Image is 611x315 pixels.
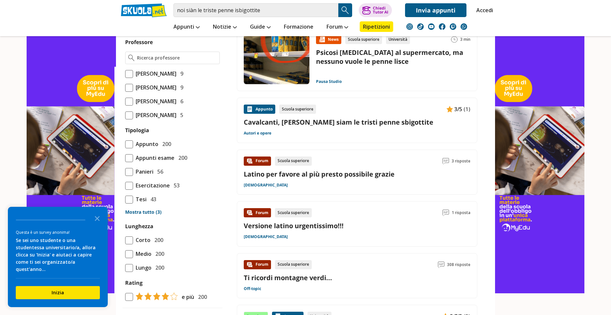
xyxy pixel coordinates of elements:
[244,157,271,166] div: Forum
[405,3,466,17] a: Invia appunti
[153,250,164,258] span: 200
[179,293,194,301] span: e più
[340,5,350,15] img: Cerca appunti, riassunti o versioni
[316,48,463,66] a: Psicosi [MEDICAL_DATA] al supermercato, ma nessuno vuole le penne lisce
[248,21,272,33] a: Guide
[244,208,271,217] div: Forum
[133,167,153,176] span: Panieri
[438,261,444,268] img: Commenti lettura
[386,35,410,44] div: Università
[171,181,180,190] span: 53
[451,36,458,43] img: Tempo lettura
[173,3,338,17] input: Cerca appunti, riassunti o versioni
[246,261,253,268] img: Forum contenuto
[133,140,158,148] span: Appunto
[133,263,151,272] span: Lungo
[125,223,153,230] label: Lunghezza
[338,3,352,17] button: Search Button
[178,83,183,92] span: 9
[244,273,332,282] a: Ti ricordi montagne verdi...
[16,229,100,235] div: Questa è un survey anonima!
[345,35,382,44] div: Scuola superiore
[244,221,344,230] a: Versione latino urgentissimo!!!
[244,170,395,179] a: Latino per favore al più presto possibile grazie
[461,23,467,30] img: WhatsApp
[442,209,449,216] img: Commenti lettura
[148,195,156,204] span: 43
[244,131,271,136] a: Autori e opere
[125,209,220,215] a: Mostra tutto (3)
[133,97,176,106] span: [PERSON_NAME]
[133,236,150,244] span: Corto
[244,286,261,291] a: Off-topic
[172,21,201,33] a: Appunti
[275,260,312,269] div: Scuola superiore
[452,157,470,166] span: 3 risposte
[125,38,153,46] label: Professore
[452,208,470,217] span: 1 risposta
[244,182,288,188] a: [DEMOGRAPHIC_DATA]
[137,55,217,61] input: Ricerca professore
[133,69,176,78] span: [PERSON_NAME]
[279,105,316,114] div: Scuola superiore
[8,207,108,307] div: Survey
[16,237,100,273] div: Se sei uno studente o una studentessa universitario/a, allora clicca su 'Inizia' e aiutaci a capi...
[244,118,470,127] a: Cavalcanti, [PERSON_NAME] siam le tristi penne sbigottite
[128,55,134,61] img: Ricerca professore
[316,79,342,84] a: Pausa Studio
[244,35,309,84] img: Immagine news
[155,167,163,176] span: 56
[195,293,207,301] span: 200
[211,21,238,33] a: Notizie
[450,23,456,30] img: twitch
[447,260,470,269] span: 308 risposte
[244,105,275,114] div: Appunto
[125,127,149,134] label: Tipologia
[446,106,453,112] img: Appunti contenuto
[476,3,490,17] a: Accedi
[373,6,388,14] div: Chiedi Tutor AI
[133,111,176,119] span: [PERSON_NAME]
[152,236,163,244] span: 200
[133,250,151,258] span: Medio
[178,97,183,106] span: 6
[319,36,325,43] img: News contenuto
[133,195,147,204] span: Tesi
[244,260,271,269] div: Forum
[133,292,178,300] img: tasso di risposta 4+
[417,23,424,30] img: tiktok
[316,35,341,44] div: News
[244,234,288,239] a: [DEMOGRAPHIC_DATA]
[125,279,220,287] label: Rating
[16,286,100,299] button: Inizia
[464,105,470,113] span: (1)
[246,209,253,216] img: Forum contenuto
[428,23,435,30] img: youtube
[176,154,187,162] span: 200
[246,158,253,164] img: Forum contenuto
[133,181,170,190] span: Esercitazione
[275,157,312,166] div: Scuola superiore
[282,21,315,33] a: Formazione
[91,211,104,225] button: Close the survey
[133,154,174,162] span: Appunti esame
[325,21,350,33] a: Forum
[133,83,176,92] span: [PERSON_NAME]
[246,106,253,112] img: Appunti contenuto
[178,111,183,119] span: 5
[178,69,183,78] span: 9
[406,23,413,30] img: instagram
[442,158,449,164] img: Commenti lettura
[359,3,392,17] button: ChiediTutor AI
[439,23,445,30] img: facebook
[454,105,462,113] span: 3/5
[460,35,470,44] span: 3 min
[153,263,164,272] span: 200
[160,140,171,148] span: 200
[360,21,393,32] a: Ripetizioni
[275,208,312,217] div: Scuola superiore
